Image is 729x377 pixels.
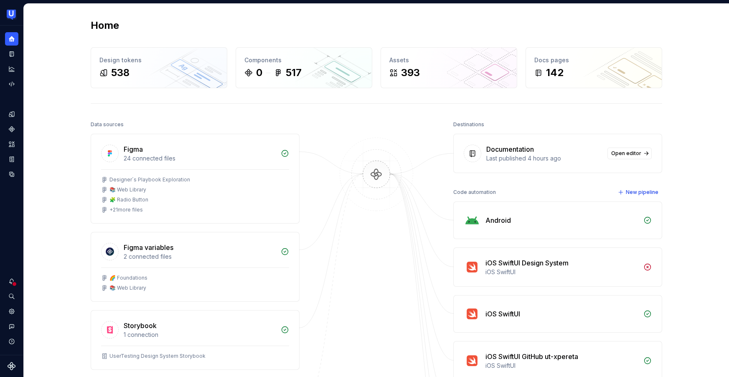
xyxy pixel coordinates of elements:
[236,47,372,88] a: Components0517
[607,148,652,159] a: Open editor
[453,186,496,198] div: Code automation
[485,268,638,276] div: iOS SwiftUI
[109,275,147,281] div: 🌈 Foundations
[256,66,262,79] div: 0
[615,186,662,198] button: New pipeline
[124,331,276,339] div: 1 connection
[5,122,18,136] a: Components
[91,310,300,370] a: Storybook1 connectionUserTesting Design System Storybook
[486,154,602,163] div: Last published 4 hours ago
[5,290,18,303] button: Search ⌘K
[91,47,227,88] a: Design tokens538
[109,206,143,213] div: + 21 more files
[99,56,218,64] div: Design tokens
[91,134,300,224] a: Figma24 connected filesDesigner´s Playbook Exploration📚 Web Library🧩 Radio Button+21more files
[244,56,363,64] div: Components
[381,47,517,88] a: Assets393
[91,119,124,130] div: Data sources
[611,150,641,157] span: Open editor
[5,138,18,151] a: Assets
[124,144,143,154] div: Figma
[626,189,658,196] span: New pipeline
[5,320,18,333] button: Contact support
[485,215,511,225] div: Android
[485,258,569,268] div: iOS SwiftUI Design System
[526,47,662,88] a: Docs pages142
[124,252,276,261] div: 2 connected files
[534,56,653,64] div: Docs pages
[124,154,276,163] div: 24 connected files
[109,285,146,291] div: 📚 Web Library
[5,32,18,46] a: Home
[5,62,18,76] a: Analytics
[286,66,302,79] div: 517
[401,66,420,79] div: 393
[5,305,18,318] a: Settings
[124,321,157,331] div: Storybook
[485,352,578,362] div: iOS SwiftUI GitHub ut-xpereta
[5,47,18,61] a: Documentation
[5,77,18,91] a: Code automation
[8,362,16,370] svg: Supernova Logo
[5,107,18,121] a: Design tokens
[91,19,119,32] h2: Home
[7,10,17,20] img: 41adf70f-fc1c-4662-8e2d-d2ab9c673b1b.png
[485,362,638,370] div: iOS SwiftUI
[546,66,564,79] div: 142
[485,309,520,319] div: iOS SwiftUI
[5,275,18,288] button: Notifications
[5,168,18,181] a: Data sources
[453,119,484,130] div: Destinations
[389,56,508,64] div: Assets
[111,66,130,79] div: 538
[109,176,190,183] div: Designer´s Playbook Exploration
[109,196,148,203] div: 🧩 Radio Button
[91,232,300,302] a: Figma variables2 connected files🌈 Foundations📚 Web Library
[124,242,173,252] div: Figma variables
[5,153,18,166] a: Storybook stories
[109,186,146,193] div: 📚 Web Library
[486,144,534,154] div: Documentation
[109,353,206,359] div: UserTesting Design System Storybook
